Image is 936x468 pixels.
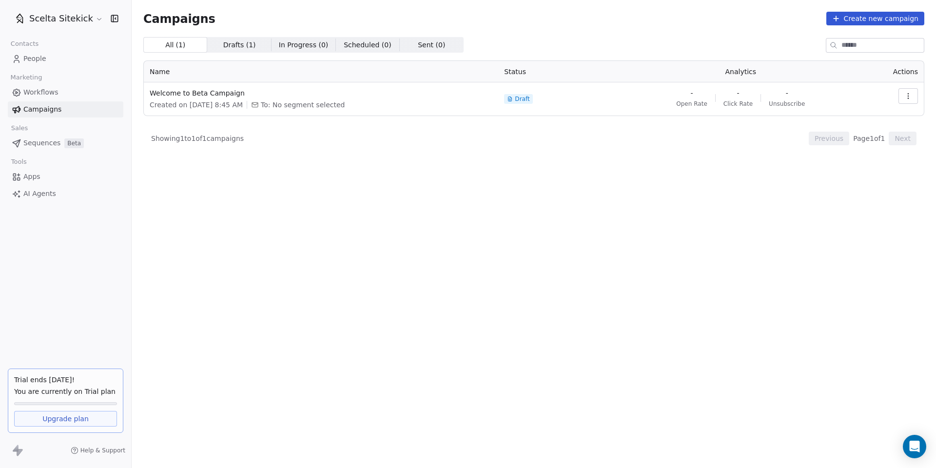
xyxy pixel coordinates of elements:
span: Draft [515,95,529,103]
span: AI Agents [23,189,56,199]
span: Created on [DATE] 8:45 AM [150,100,243,110]
a: Upgrade plan [14,411,117,427]
span: - [786,88,788,98]
div: Open Intercom Messenger [903,435,926,458]
a: Apps [8,169,123,185]
span: Showing 1 to 1 of 1 campaigns [151,134,244,143]
a: Campaigns [8,101,123,117]
span: - [690,88,693,98]
button: Next [889,132,916,145]
a: People [8,51,123,67]
span: Sequences [23,138,60,148]
span: Scheduled ( 0 ) [344,40,391,50]
span: Campaigns [23,104,61,115]
span: In Progress ( 0 ) [279,40,329,50]
span: Help & Support [80,447,125,454]
span: Sent ( 0 ) [418,40,445,50]
a: SequencesBeta [8,135,123,151]
th: Actions [861,61,924,82]
span: - [737,88,739,98]
span: Apps [23,172,40,182]
a: Workflows [8,84,123,100]
span: Page 1 of 1 [853,134,885,143]
span: Open Rate [676,100,707,108]
span: Contacts [6,37,43,51]
span: Campaigns [143,12,215,25]
span: Unsubscribe [769,100,805,108]
button: Scelta Sitekick [12,10,104,27]
span: Scelta Sitekick [29,12,93,25]
span: Marketing [6,70,46,85]
button: Previous [809,132,849,145]
button: Create new campaign [826,12,924,25]
span: To: No segment selected [261,100,345,110]
span: Welcome to Beta Campaign [150,88,492,98]
span: Upgrade plan [42,414,89,424]
th: Status [498,61,620,82]
span: Beta [64,138,84,148]
a: Help & Support [71,447,125,454]
span: You are currently on Trial plan [14,387,117,396]
th: Analytics [620,61,861,82]
span: Tools [7,155,31,169]
img: SCELTA%20ICON%20for%20Welcome%20Screen%20(1).png [14,13,25,24]
span: Click Rate [723,100,753,108]
span: People [23,54,46,64]
span: Drafts ( 1 ) [223,40,256,50]
div: Trial ends [DATE]! [14,375,117,385]
a: AI Agents [8,186,123,202]
span: Workflows [23,87,58,97]
span: Sales [7,121,32,136]
th: Name [144,61,498,82]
